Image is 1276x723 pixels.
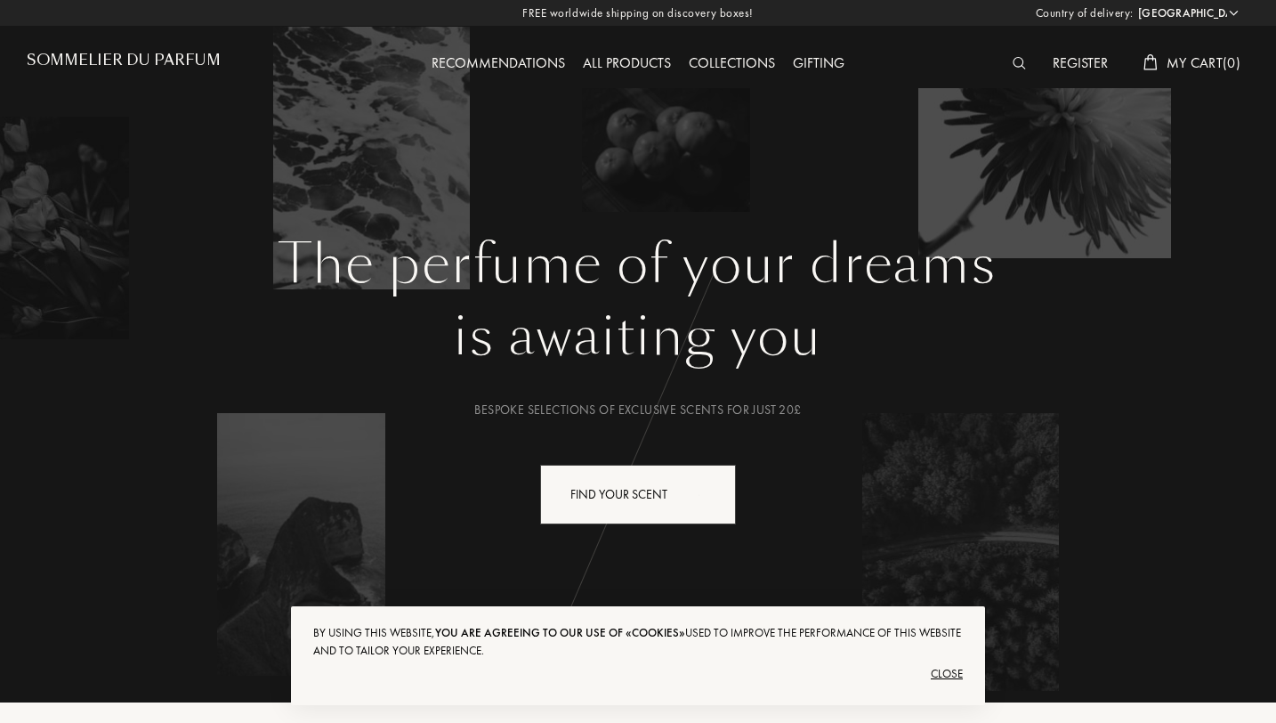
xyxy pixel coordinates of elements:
[435,625,685,640] span: you are agreeing to our use of «cookies»
[527,465,749,524] a: Find your scentanimation
[784,53,853,76] div: Gifting
[313,624,963,660] div: By using this website, used to improve the performance of this website and to tailor your experie...
[1036,4,1134,22] span: Country of delivery:
[27,52,221,76] a: Sommelier du Parfum
[40,297,1236,377] div: is awaiting you
[574,53,680,72] a: All products
[40,401,1236,419] div: Bespoke selections of exclusive scents for just 20£
[313,660,963,688] div: Close
[423,53,574,72] a: Recommendations
[574,53,680,76] div: All products
[1013,57,1026,69] img: search_icn_white.svg
[1167,53,1240,72] span: My Cart ( 0 )
[680,53,784,76] div: Collections
[40,232,1236,297] h1: The perfume of your dreams
[784,53,853,72] a: Gifting
[1143,54,1158,70] img: cart_white.svg
[423,53,574,76] div: Recommendations
[680,53,784,72] a: Collections
[540,465,736,524] div: Find your scent
[27,52,221,69] h1: Sommelier du Parfum
[1044,53,1117,72] a: Register
[1044,53,1117,76] div: Register
[692,476,728,512] div: animation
